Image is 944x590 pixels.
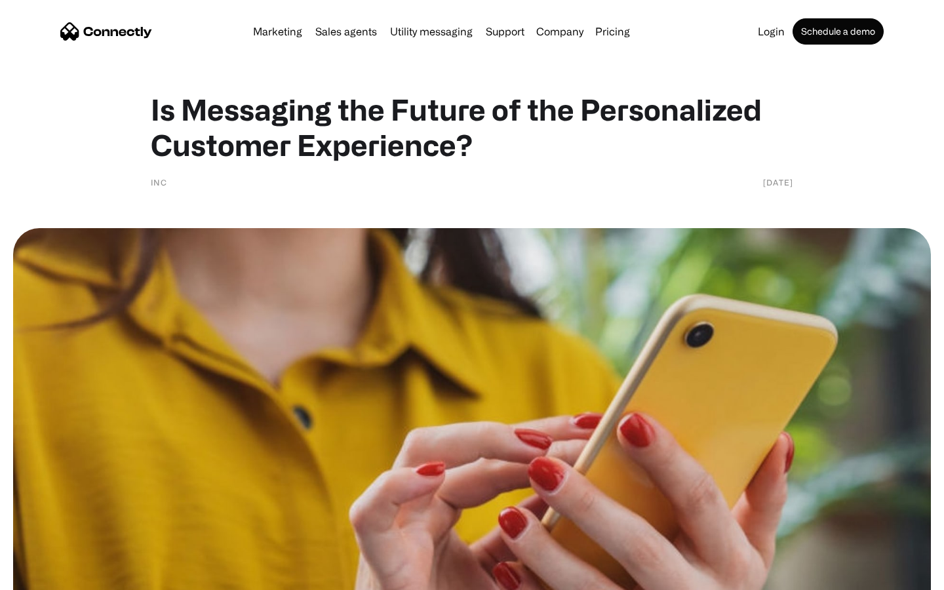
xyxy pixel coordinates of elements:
[13,567,79,585] aside: Language selected: English
[151,92,793,163] h1: Is Messaging the Future of the Personalized Customer Experience?
[753,26,790,37] a: Login
[248,26,307,37] a: Marketing
[481,26,530,37] a: Support
[310,26,382,37] a: Sales agents
[793,18,884,45] a: Schedule a demo
[151,176,167,189] div: Inc
[26,567,79,585] ul: Language list
[763,176,793,189] div: [DATE]
[385,26,478,37] a: Utility messaging
[590,26,635,37] a: Pricing
[536,22,583,41] div: Company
